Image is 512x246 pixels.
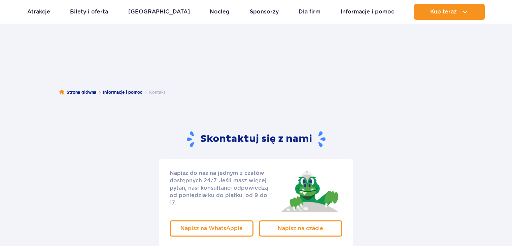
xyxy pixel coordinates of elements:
li: Kontakt [142,89,165,96]
span: Kup teraz [430,9,457,15]
a: Informacje i pomoc [103,89,142,96]
button: Kup teraz [414,4,485,20]
a: Atrakcje [27,4,50,20]
a: Napisz na czacie [259,220,343,237]
p: Napisz do nas na jednym z czatów dostępnych 24/7. Jeśli masz więcej pytań, nasi konsultanci odpow... [170,170,275,207]
a: Sponsorzy [250,4,279,20]
h2: Skontaktuj się z nami [187,131,326,148]
span: Napisz na czacie [278,225,323,232]
img: Jay [277,170,342,212]
a: Napisz na WhatsAppie [170,220,253,237]
a: Informacje i pomoc [341,4,394,20]
span: Napisz na WhatsAppie [180,225,243,232]
a: Strona główna [59,89,96,96]
a: Bilety i oferta [70,4,108,20]
a: Nocleg [210,4,230,20]
a: Dla firm [299,4,320,20]
a: [GEOGRAPHIC_DATA] [128,4,190,20]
